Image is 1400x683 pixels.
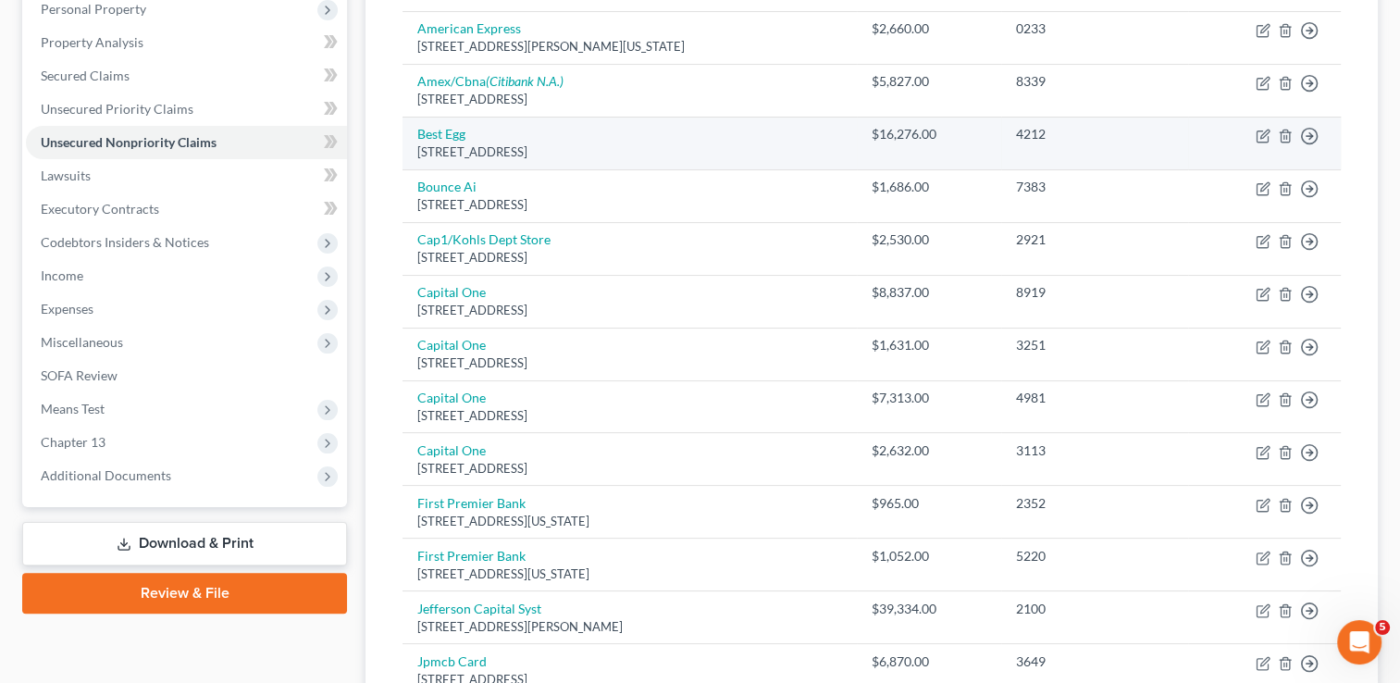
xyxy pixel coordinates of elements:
div: $39,334.00 [872,600,986,618]
div: [STREET_ADDRESS] [417,196,842,214]
span: Income [41,267,83,283]
span: Executory Contracts [41,201,159,217]
div: $5,827.00 [872,72,986,91]
a: Download & Print [22,522,347,565]
span: Lawsuits [41,168,91,183]
a: Secured Claims [26,59,347,93]
span: SOFA Review [41,367,118,383]
a: American Express [417,20,521,36]
a: Amex/Cbna(Citibank N.A.) [417,73,564,89]
div: 4212 [1016,125,1173,143]
span: Additional Documents [41,467,171,483]
span: Property Analysis [41,34,143,50]
span: 5 [1375,620,1390,635]
a: Bounce Ai [417,179,477,194]
a: Review & File [22,573,347,614]
a: Unsecured Priority Claims [26,93,347,126]
div: 8919 [1016,283,1173,302]
iframe: Intercom live chat [1337,620,1381,664]
div: 3251 [1016,336,1173,354]
div: [STREET_ADDRESS][PERSON_NAME] [417,618,842,636]
div: $965.00 [872,494,986,513]
div: $1,631.00 [872,336,986,354]
div: 2921 [1016,230,1173,249]
a: Capital One [417,337,486,353]
a: First Premier Bank [417,548,526,564]
div: $1,052.00 [872,547,986,565]
div: 0233 [1016,19,1173,38]
div: $6,870.00 [872,652,986,671]
span: Miscellaneous [41,334,123,350]
span: Unsecured Nonpriority Claims [41,134,217,150]
div: $1,686.00 [872,178,986,196]
div: [STREET_ADDRESS] [417,407,842,425]
div: $2,632.00 [872,441,986,460]
a: Jpmcb Card [417,653,487,669]
span: Codebtors Insiders & Notices [41,234,209,250]
a: Best Egg [417,126,465,142]
div: 2100 [1016,600,1173,618]
a: Capital One [417,390,486,405]
div: [STREET_ADDRESS] [417,302,842,319]
a: Capital One [417,442,486,458]
div: $7,313.00 [872,389,986,407]
div: $2,660.00 [872,19,986,38]
a: SOFA Review [26,359,347,392]
div: [STREET_ADDRESS] [417,91,842,108]
div: [STREET_ADDRESS] [417,460,842,478]
a: Lawsuits [26,159,347,192]
div: $2,530.00 [872,230,986,249]
span: Unsecured Priority Claims [41,101,193,117]
a: First Premier Bank [417,495,526,511]
div: 4981 [1016,389,1173,407]
a: Unsecured Nonpriority Claims [26,126,347,159]
a: Jefferson Capital Syst [417,601,541,616]
div: 3649 [1016,652,1173,671]
div: [STREET_ADDRESS][PERSON_NAME][US_STATE] [417,38,842,56]
div: 3113 [1016,441,1173,460]
i: (Citibank N.A.) [486,73,564,89]
div: [STREET_ADDRESS] [417,249,842,267]
a: Property Analysis [26,26,347,59]
div: 7383 [1016,178,1173,196]
span: Means Test [41,401,105,416]
div: $16,276.00 [872,125,986,143]
a: Cap1/Kohls Dept Store [417,231,551,247]
div: [STREET_ADDRESS] [417,354,842,372]
a: Executory Contracts [26,192,347,226]
div: [STREET_ADDRESS] [417,143,842,161]
a: Capital One [417,284,486,300]
span: Personal Property [41,1,146,17]
div: 5220 [1016,547,1173,565]
div: [STREET_ADDRESS][US_STATE] [417,565,842,583]
span: Chapter 13 [41,434,105,450]
span: Expenses [41,301,93,317]
div: 8339 [1016,72,1173,91]
div: [STREET_ADDRESS][US_STATE] [417,513,842,530]
span: Secured Claims [41,68,130,83]
div: 2352 [1016,494,1173,513]
div: $8,837.00 [872,283,986,302]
